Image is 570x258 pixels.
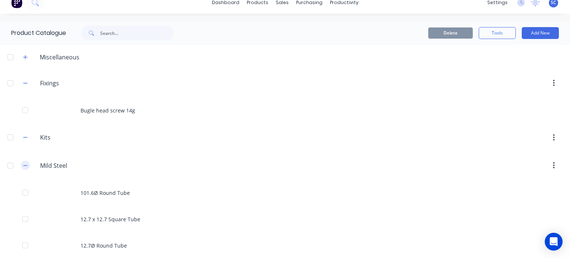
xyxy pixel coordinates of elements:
[479,27,516,39] button: Tools
[522,27,559,39] button: Add New
[428,27,473,39] button: Delete
[40,161,128,170] input: Enter category name
[40,133,128,142] input: Enter category name
[100,26,174,40] input: Search...
[545,233,563,251] div: Open Intercom Messenger
[40,79,128,88] input: Enter category name
[34,53,85,62] div: Miscellaneous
